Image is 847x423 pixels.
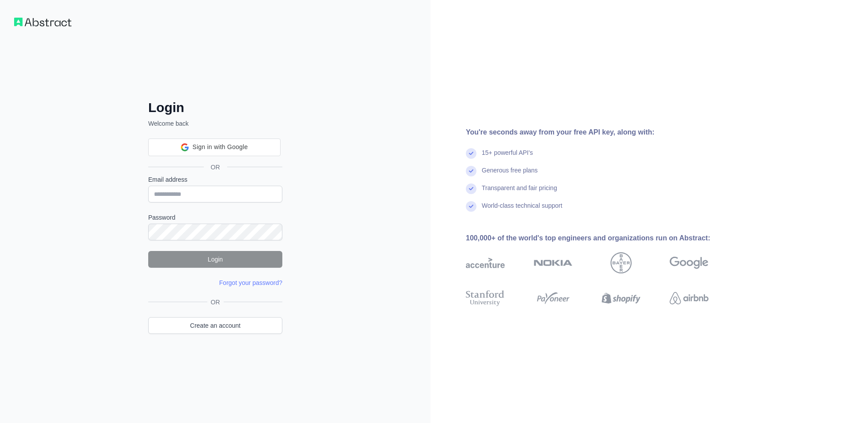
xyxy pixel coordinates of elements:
p: Welcome back [148,119,282,128]
img: accenture [466,252,505,273]
label: Password [148,213,282,222]
div: 100,000+ of the world's top engineers and organizations run on Abstract: [466,233,737,243]
img: google [670,252,708,273]
img: check mark [466,166,476,176]
div: World-class technical support [482,201,562,219]
img: shopify [602,288,641,308]
img: Workflow [14,18,71,26]
a: Create an account [148,317,282,334]
div: Transparent and fair pricing [482,183,557,201]
span: Sign in with Google [192,142,247,152]
img: nokia [534,252,573,273]
img: bayer [611,252,632,273]
img: payoneer [534,288,573,308]
span: OR [207,298,224,307]
img: airbnb [670,288,708,308]
img: stanford university [466,288,505,308]
div: Generous free plans [482,166,538,183]
img: check mark [466,183,476,194]
button: Login [148,251,282,268]
span: OR [204,163,227,172]
div: You're seconds away from your free API key, along with: [466,127,737,138]
img: check mark [466,148,476,159]
label: Email address [148,175,282,184]
img: check mark [466,201,476,212]
div: 15+ powerful API's [482,148,533,166]
h2: Login [148,100,282,116]
div: Sign in with Google [148,139,281,156]
a: Forgot your password? [219,279,282,286]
